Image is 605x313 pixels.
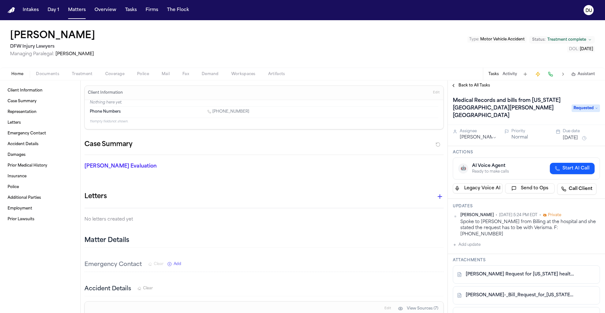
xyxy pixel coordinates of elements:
a: [PERSON_NAME]-_Bill_Request_for_[US_STATE]_health.pdf [466,292,574,298]
span: Coverage [105,72,124,77]
span: Treatment complete [547,37,586,42]
span: Prior Medical History [8,163,47,168]
span: Letters [8,120,21,125]
a: Home [8,7,15,13]
span: Case Summary [8,99,37,104]
h3: Client Information [87,90,124,95]
h3: Accident Details [84,285,131,293]
div: AI Voice Agent [472,163,509,169]
span: [DATE] [580,47,593,51]
h3: Updates [453,204,600,209]
h1: [PERSON_NAME] [10,30,95,42]
span: [DATE] 5:24 PM EDT [499,213,538,218]
button: Snooze task [580,134,588,142]
span: Workspaces [231,72,256,77]
span: Start AI Call [562,165,590,172]
span: 🤖 [461,165,466,172]
span: Home [11,72,23,77]
span: Clear [143,286,153,291]
a: Client Information [5,86,75,96]
a: Call Client [557,183,596,195]
h1: Medical Records and bills from [US_STATE][GEOGRAPHIC_DATA][PERSON_NAME] [GEOGRAPHIC_DATA] [450,96,568,121]
h3: Emergency Contact [84,260,142,269]
div: Ready to make calls [472,169,509,174]
span: DOL : [569,47,579,51]
a: Damages [5,150,75,160]
a: Case Summary [5,96,75,106]
a: Insurance [5,171,75,181]
button: Intakes [20,4,41,16]
a: [PERSON_NAME] Request for [US_STATE] health.pdf [466,271,574,278]
h2: Case Summary [84,139,132,150]
span: Motor Vehicle Accident [480,38,525,41]
h3: Actions [453,150,600,155]
span: Employment [8,206,32,211]
button: Assistant [571,72,595,77]
span: Artifacts [268,72,285,77]
a: Overview [92,4,119,16]
button: Send to Ops [505,183,555,193]
div: Priority [511,129,549,134]
button: Clear Emergency Contact [148,262,164,267]
h1: Letters [84,192,107,202]
div: Assignee [460,129,497,134]
button: Normal [511,134,528,141]
button: Clear Accident Details [137,286,153,291]
a: Emergency Contact [5,128,75,139]
button: Start AI Call [550,163,595,174]
button: Create Immediate Task [533,70,542,79]
button: Add update [453,241,481,249]
a: Call 1 (682) 271-7226 [207,109,249,114]
span: Insurance [8,174,26,179]
button: Matters [66,4,88,16]
button: Change status from Treatment complete [529,36,595,44]
span: Damages [8,152,26,157]
span: Additional Parties [8,195,41,200]
div: Due date [563,129,600,134]
button: Tasks [123,4,139,16]
button: The Flock [164,4,192,16]
a: Employment [5,204,75,214]
span: Back to All Tasks [458,83,490,88]
span: Add [174,262,181,267]
span: Edit [433,91,440,95]
span: Edit [384,306,391,311]
span: Status: [532,37,545,42]
span: Mail [162,72,170,77]
button: Edit matter name [10,30,95,42]
button: Activity [503,72,517,77]
span: Clear [154,262,164,267]
a: Prior Medical History [5,161,75,171]
button: Back to All Tasks [448,83,493,88]
span: Emergency Contact [8,131,46,136]
a: Police [5,182,75,192]
span: Client Information [8,88,43,93]
span: [PERSON_NAME] [55,52,94,56]
span: Requested [572,104,600,112]
span: Prior Lawsuits [8,217,34,222]
span: Demand [202,72,219,77]
button: Edit [431,88,441,98]
span: Treatment [72,72,93,77]
span: Accident Details [8,142,38,147]
button: Make a Call [546,70,555,79]
a: Accident Details [5,139,75,149]
button: Add Task [521,70,530,79]
span: • [496,213,497,218]
p: No letters created yet [84,216,444,223]
a: Prior Lawsuits [5,214,75,224]
button: Firms [143,4,161,16]
div: Spoke to [PERSON_NAME] from Billing at the hospital and she stated the request has to be with Ver... [460,219,600,237]
img: Finch Logo [8,7,15,13]
span: Type : [469,38,479,41]
span: Police [8,185,19,190]
button: Day 1 [45,4,62,16]
span: Fax [182,72,189,77]
h3: Attachments [453,258,600,263]
p: 11 empty fields not shown. [90,119,438,124]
